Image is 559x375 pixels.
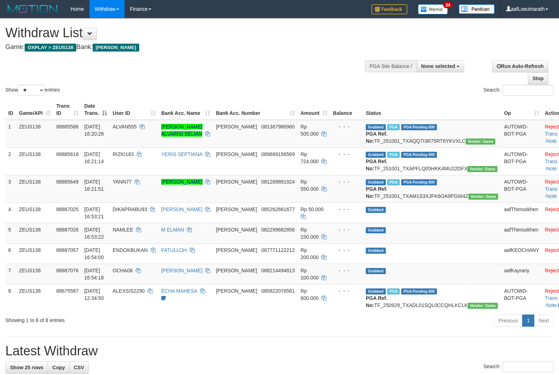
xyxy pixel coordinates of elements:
a: Note [546,166,557,171]
span: OXPLAY > ZEUS138 [25,44,76,52]
span: DIKAPRABU93 [113,206,147,212]
span: 88887025 [56,206,78,212]
th: Status [363,99,501,120]
span: PGA Pending [401,152,437,158]
span: RIZKI183 [113,151,134,157]
div: - - - [333,178,360,185]
td: 7 [5,264,16,284]
a: FATULLOH [161,247,187,253]
td: 5 [5,223,16,243]
td: 3 [5,175,16,203]
span: [PERSON_NAME] [216,247,257,253]
th: Balance [330,99,363,120]
span: Rp 724.000 [301,151,319,164]
span: Grabbed [366,227,386,233]
a: Show 25 rows [5,361,48,374]
span: [DATE] 16:53:22 [84,227,104,240]
td: ZEUS138 [16,203,53,223]
span: Marked by aafpengsreynich [387,288,400,294]
label: Show entries [5,85,60,96]
div: - - - [333,226,360,233]
label: Search: [483,361,554,372]
span: Vendor URL: https://trx31.1velocity.biz [466,138,496,145]
td: 4 [5,203,16,223]
th: Trans ID: activate to sort column ascending [53,99,81,120]
a: Reject [545,151,559,157]
a: [PERSON_NAME] [161,179,203,185]
td: aafThimsokhen [501,203,542,223]
span: 88885618 [56,151,78,157]
span: Grabbed [366,248,386,254]
span: Copy 088214494813 to clipboard [261,268,295,273]
span: ENDOKBUKAN [113,247,148,253]
select: Showentries [18,85,45,96]
th: Op: activate to sort column ascending [501,99,542,120]
span: 34 [443,2,453,8]
a: Next [534,315,554,327]
span: YANN77 [113,179,132,185]
a: CSV [69,361,89,374]
td: ZEUS138 [16,120,53,148]
span: Grabbed [366,207,386,213]
div: - - - [333,206,360,213]
a: Previous [494,315,522,327]
input: Search: [503,361,554,372]
th: ID [5,99,16,120]
td: ZEUS138 [16,223,53,243]
span: 88675587 [56,288,78,294]
a: Reject [545,247,559,253]
span: [PERSON_NAME] [216,151,257,157]
span: 88885649 [56,179,78,185]
th: Amount: activate to sort column ascending [298,99,330,120]
div: - - - [333,123,360,130]
td: 1 [5,120,16,148]
span: Copy [52,365,65,370]
span: Vendor URL: https://trx31.1velocity.biz [468,194,499,200]
td: ZEUS138 [16,175,53,203]
a: ECHA MAHESA [161,288,197,294]
td: aafThimsokhen [501,223,542,243]
span: PGA Pending [401,288,437,294]
div: - - - [333,247,360,254]
td: TF_250929_TXADL01SQL0CCQHLKCLK [363,284,501,312]
img: panduan.png [459,4,495,14]
span: [DATE] 16:53:21 [84,206,104,219]
th: Bank Acc. Number: activate to sort column ascending [213,99,297,120]
span: [PERSON_NAME] [216,288,257,294]
a: Run Auto-Refresh [492,60,548,72]
td: TF_251001_TXAQQ7I3R75RT6YKVXLC [363,120,501,148]
span: Copy 081289891924 to clipboard [261,179,295,185]
span: [PERSON_NAME] [216,124,257,130]
img: Feedback.jpg [371,4,407,14]
span: Grabbed [366,288,386,294]
span: [DATE] 12:34:50 [84,288,104,301]
span: [PERSON_NAME] [216,227,257,233]
span: 88887057 [56,247,78,253]
span: Rp 505.000 [301,124,319,137]
b: PGA Ref. No: [366,186,387,199]
td: TF_251001_TXAM1S3XJFK6OA9PGW4Z [363,175,501,203]
button: None selected [417,60,464,72]
td: AUTOWD-BOT-PGA [501,147,542,175]
span: 88887076 [56,268,78,273]
span: Rp 50.000 [301,206,324,212]
div: - - - [333,287,360,294]
span: [DATE] 16:54:18 [84,268,104,281]
a: Reject [545,206,559,212]
span: Vendor URL: https://trx31.1velocity.biz [467,166,497,172]
a: Note [546,302,557,308]
td: AUTOWD-BOT-PGA [501,120,542,148]
span: CSV [74,365,84,370]
td: 2 [5,147,16,175]
span: Copy 085822076561 to clipboard [261,288,295,294]
td: aafKEOCHANY [501,243,542,264]
a: M ELMAN [161,227,184,233]
span: [PERSON_NAME] [93,44,139,52]
span: [PERSON_NAME] [216,268,257,273]
span: [DATE] 16:20:28 [84,124,104,137]
span: ALEXSIS2290 [113,288,145,294]
span: Rp 150.000 [301,227,319,240]
span: 88885586 [56,124,78,130]
div: Showing 1 to 8 of 8 entries [5,314,228,324]
td: AUTOWD-BOT-PGA [501,175,542,203]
